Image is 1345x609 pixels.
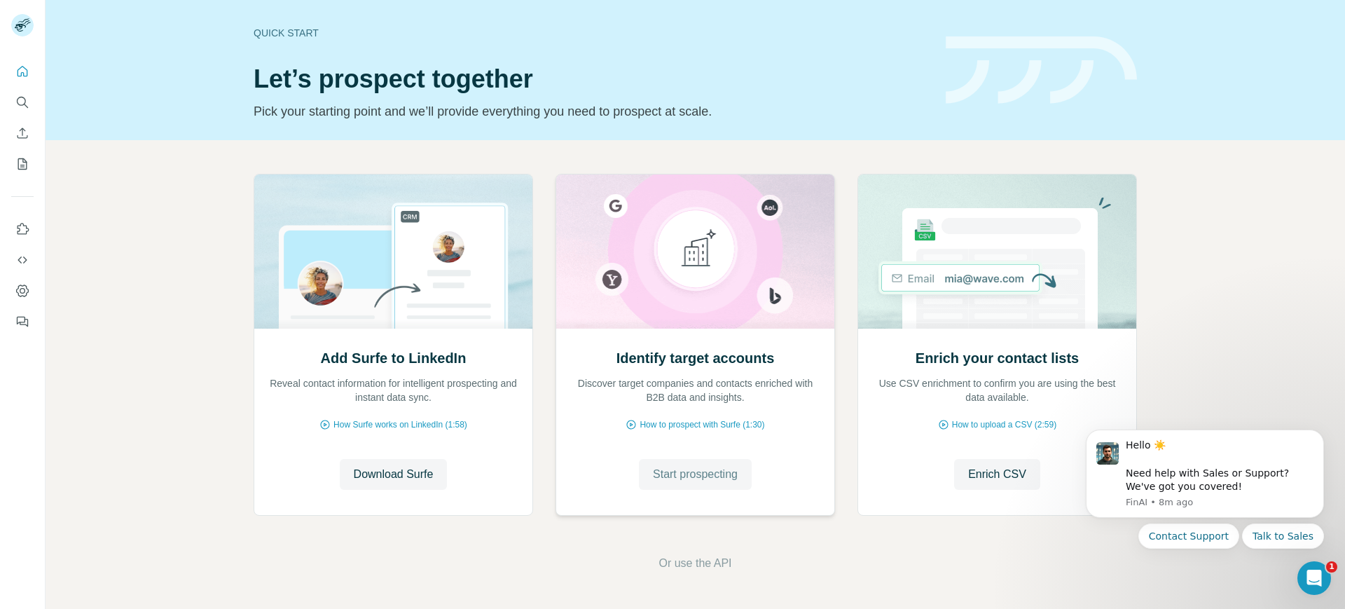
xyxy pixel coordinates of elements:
span: How to prospect with Surfe (1:30) [640,418,764,431]
span: How Surfe works on LinkedIn (1:58) [333,418,467,431]
button: Quick start [11,59,34,84]
img: Enrich your contact lists [857,175,1137,329]
button: Enrich CSV [954,459,1040,490]
span: Download Surfe [354,466,434,483]
h2: Enrich your contact lists [916,348,1079,368]
button: Enrich CSV [11,121,34,146]
button: Dashboard [11,278,34,303]
img: banner [946,36,1137,104]
h2: Add Surfe to LinkedIn [321,348,467,368]
img: Identify target accounts [556,175,835,329]
iframe: Intercom notifications message [1065,412,1345,602]
div: Quick start [254,26,929,40]
span: How to upload a CSV (2:59) [952,418,1056,431]
button: Start prospecting [639,459,752,490]
button: Or use the API [658,555,731,572]
iframe: Intercom live chat [1297,561,1331,595]
img: Add Surfe to LinkedIn [254,175,533,329]
button: Download Surfe [340,459,448,490]
button: Feedback [11,309,34,334]
p: Reveal contact information for intelligent prospecting and instant data sync. [268,376,518,404]
button: My lists [11,151,34,177]
h2: Identify target accounts [616,348,775,368]
h1: Let’s prospect together [254,65,929,93]
span: Start prospecting [653,466,738,483]
button: Use Surfe on LinkedIn [11,217,34,242]
p: Discover target companies and contacts enriched with B2B data and insights. [570,376,820,404]
p: Pick your starting point and we’ll provide everything you need to prospect at scale. [254,102,929,121]
span: Enrich CSV [968,466,1026,483]
span: 1 [1326,561,1337,573]
button: Search [11,90,34,115]
p: Use CSV enrichment to confirm you are using the best data available. [872,376,1122,404]
button: Use Surfe API [11,247,34,273]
